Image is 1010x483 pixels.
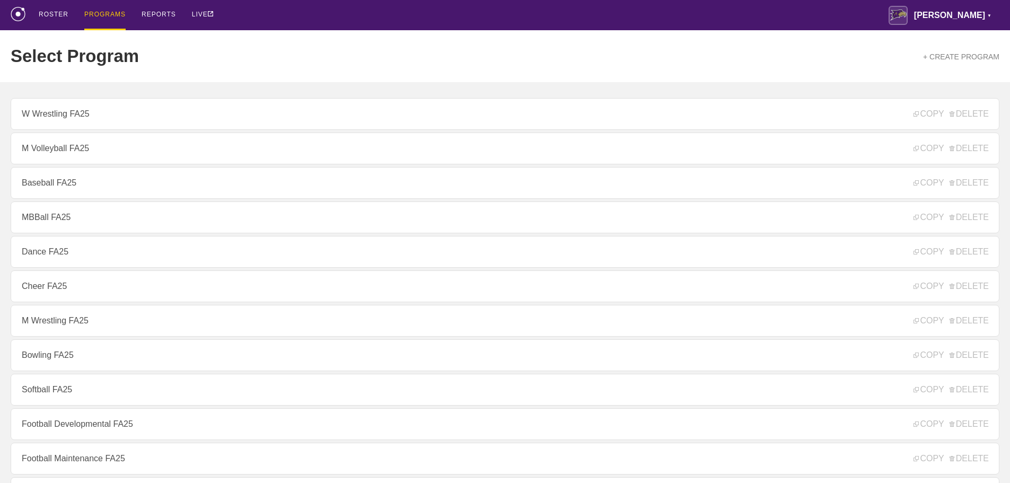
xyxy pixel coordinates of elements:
[914,350,944,360] span: COPY
[819,360,1010,483] iframe: Chat Widget
[914,316,944,326] span: COPY
[11,133,999,164] a: M Volleyball FA25
[11,201,999,233] a: MBBall FA25
[923,52,999,61] a: + CREATE PROGRAM
[987,12,991,20] div: ▼
[11,408,999,440] a: Football Developmental FA25
[914,178,944,188] span: COPY
[950,247,989,257] span: DELETE
[950,316,989,326] span: DELETE
[11,374,999,406] a: Softball FA25
[950,213,989,222] span: DELETE
[914,247,944,257] span: COPY
[914,282,944,291] span: COPY
[11,270,999,302] a: Cheer FA25
[950,178,989,188] span: DELETE
[950,109,989,119] span: DELETE
[950,282,989,291] span: DELETE
[950,144,989,153] span: DELETE
[11,443,999,475] a: Football Maintenance FA25
[11,339,999,371] a: Bowling FA25
[11,236,999,268] a: Dance FA25
[914,213,944,222] span: COPY
[11,305,999,337] a: M Wrestling FA25
[950,350,989,360] span: DELETE
[11,167,999,199] a: Baseball FA25
[889,6,908,25] img: Avila
[914,109,944,119] span: COPY
[11,98,999,130] a: W Wrestling FA25
[11,7,25,21] img: logo
[914,144,944,153] span: COPY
